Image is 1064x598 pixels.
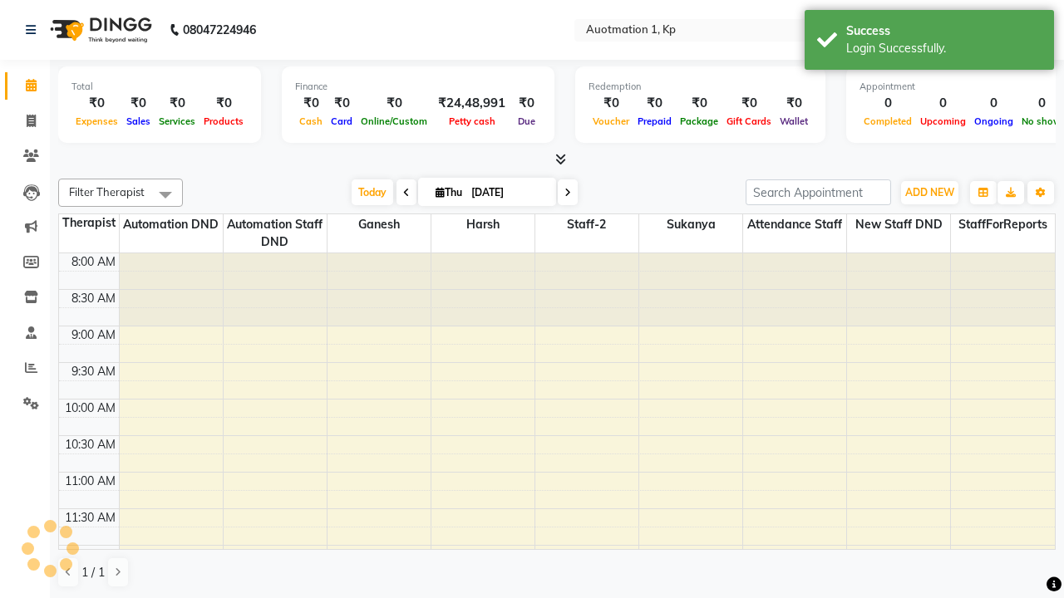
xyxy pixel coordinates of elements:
[62,546,119,563] div: 12:00 PM
[431,186,466,199] span: Thu
[183,7,256,53] b: 08047224946
[122,94,155,113] div: ₹0
[512,94,541,113] div: ₹0
[639,214,742,235] span: Sukanya
[68,290,119,307] div: 8:30 AM
[676,115,722,127] span: Package
[860,94,916,113] div: 0
[357,94,431,113] div: ₹0
[746,179,891,205] input: Search Appointment
[466,180,549,205] input: 2025-09-04
[905,186,954,199] span: ADD NEW
[68,326,119,344] div: 9:00 AM
[71,94,122,113] div: ₹0
[69,185,145,199] span: Filter Therapist
[62,399,119,417] div: 10:00 AM
[846,40,1042,57] div: Login Successfully.
[970,94,1017,113] div: 0
[199,115,248,127] span: Products
[431,94,512,113] div: ₹24,48,991
[589,80,812,94] div: Redemption
[295,115,327,127] span: Cash
[71,80,248,94] div: Total
[357,115,431,127] span: Online/Custom
[916,94,970,113] div: 0
[860,115,916,127] span: Completed
[122,115,155,127] span: Sales
[62,473,119,490] div: 11:00 AM
[81,564,105,581] span: 1 / 1
[327,115,357,127] span: Card
[445,115,500,127] span: Petty cash
[951,214,1055,235] span: StaffForReports
[59,214,119,232] div: Therapist
[68,363,119,380] div: 9:30 AM
[62,436,119,453] div: 10:30 AM
[901,181,958,204] button: ADD NEW
[155,94,199,113] div: ₹0
[776,115,812,127] span: Wallet
[352,179,393,205] span: Today
[722,94,776,113] div: ₹0
[295,94,327,113] div: ₹0
[743,214,846,235] span: Attendance Staff
[120,214,223,235] span: Automation DND
[633,94,676,113] div: ₹0
[295,80,541,94] div: Finance
[71,115,122,127] span: Expenses
[776,94,812,113] div: ₹0
[535,214,638,235] span: Staff-2
[199,94,248,113] div: ₹0
[589,115,633,127] span: Voucher
[327,94,357,113] div: ₹0
[514,115,539,127] span: Due
[328,214,431,235] span: Ganesh
[847,214,950,235] span: New Staff DND
[62,509,119,527] div: 11:30 AM
[633,115,676,127] span: Prepaid
[722,115,776,127] span: Gift Cards
[916,115,970,127] span: Upcoming
[155,115,199,127] span: Services
[846,22,1042,40] div: Success
[970,115,1017,127] span: Ongoing
[68,253,119,271] div: 8:00 AM
[589,94,633,113] div: ₹0
[42,7,156,53] img: logo
[676,94,722,113] div: ₹0
[224,214,327,252] span: Automation Staff DND
[431,214,534,235] span: Harsh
